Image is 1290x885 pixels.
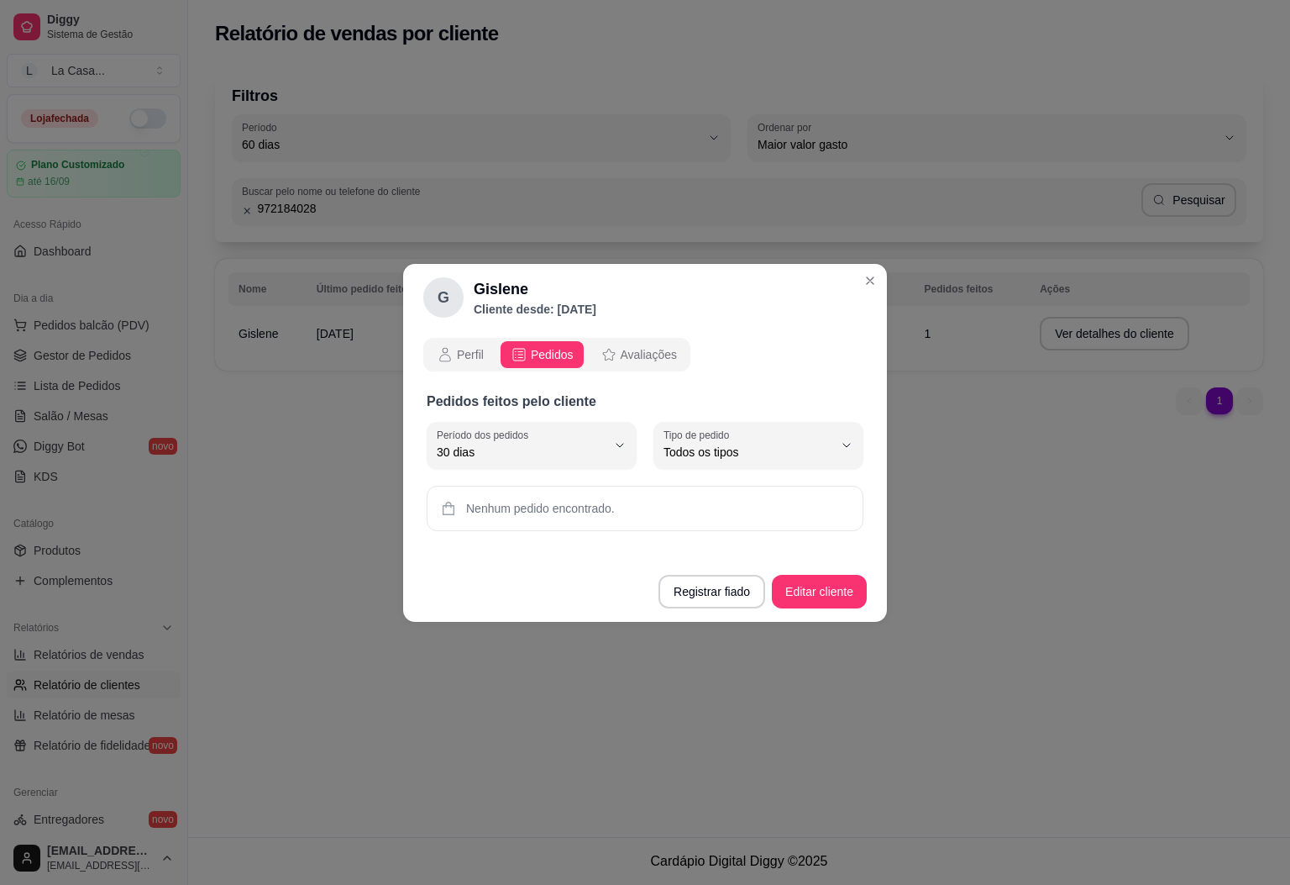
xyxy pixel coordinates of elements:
span: Todos os tipos [663,444,833,461]
button: Editar cliente [772,575,867,608]
span: shopping [441,501,456,516]
span: 30 dias [437,444,606,461]
p: Cliente desde: [DATE] [474,301,596,318]
span: Perfil [457,346,484,363]
span: Avaliações [621,346,677,363]
span: Nenhum pedido encontrado. [466,500,615,517]
h2: Gislene [474,277,596,301]
div: opções [423,338,867,371]
button: Registrar fiado [658,575,765,608]
p: Pedidos feitos pelo cliente [427,392,863,412]
div: opções [423,338,690,371]
div: G [423,277,464,318]
label: Período dos pedidos [437,428,534,442]
button: Tipo de pedidoTodos os tipos [653,422,863,469]
button: Close [857,267,884,294]
label: Tipo de pedido [663,428,735,442]
button: Período dos pedidos30 dias [427,422,637,469]
span: Pedidos [531,346,574,363]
